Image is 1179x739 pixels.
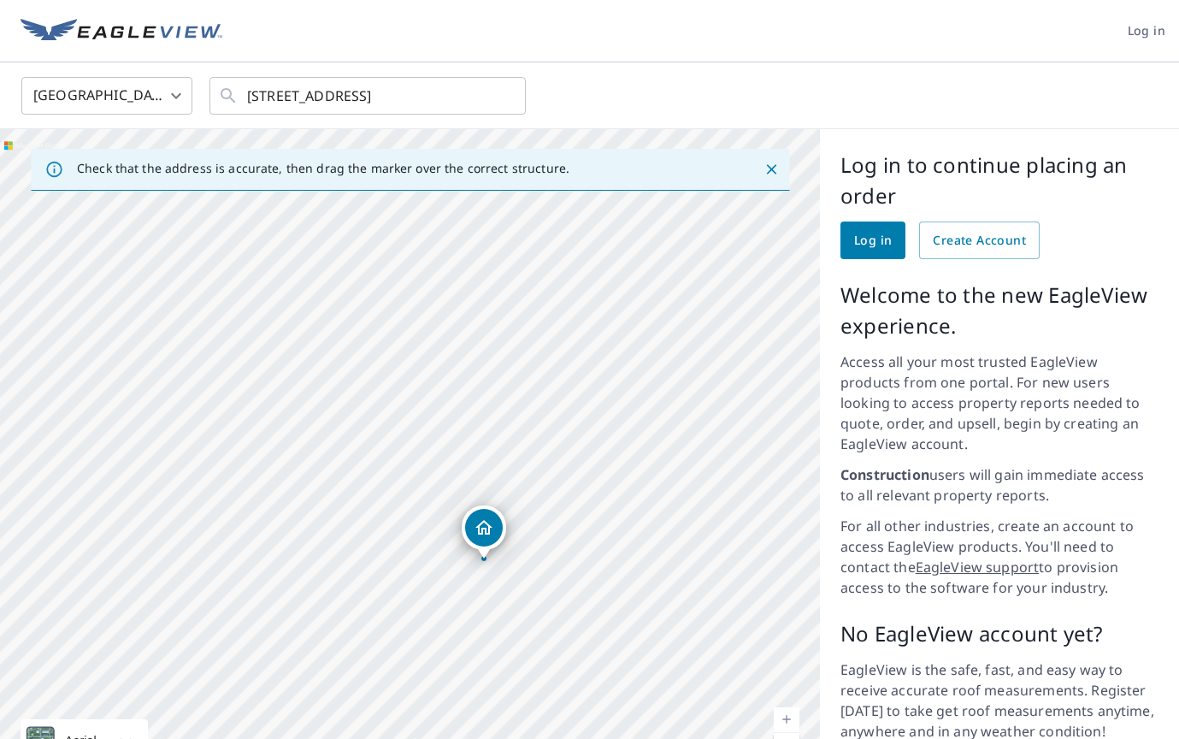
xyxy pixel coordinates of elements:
[247,72,491,120] input: Search by address or latitude-longitude
[840,280,1158,341] p: Welcome to the new EagleView experience.
[854,230,892,251] span: Log in
[21,19,222,44] img: EV Logo
[840,352,1158,454] p: Access all your most trusted EagleView products from one portal. For new users looking to access ...
[760,158,782,180] button: Close
[1128,21,1165,42] span: Log in
[840,222,905,259] a: Log in
[840,150,1158,211] p: Log in to continue placing an order
[933,230,1026,251] span: Create Account
[919,222,1040,259] a: Create Account
[462,505,506,559] div: Dropped pin, building 1, Residential property, 3352 Prairie St SW Grandville, MI 49418
[840,516,1158,598] p: For all other industries, create an account to access EagleView products. You'll need to contact ...
[77,161,569,176] p: Check that the address is accurate, then drag the marker over the correct structure.
[21,72,192,120] div: [GEOGRAPHIC_DATA]
[840,618,1158,649] p: No EagleView account yet?
[916,558,1040,576] a: EagleView support
[774,707,799,733] a: Current Level 17, Zoom In
[840,464,1158,505] p: users will gain immediate access to all relevant property reports.
[840,465,929,484] strong: Construction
